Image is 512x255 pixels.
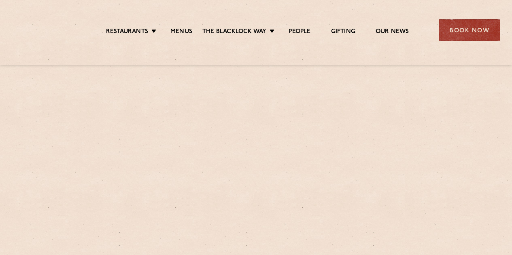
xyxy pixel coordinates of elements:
a: People [289,28,310,37]
div: Book Now [439,19,500,41]
a: Gifting [331,28,355,37]
a: Our News [376,28,409,37]
a: The Blacklock Way [202,28,266,37]
a: Menus [170,28,192,37]
img: svg%3E [12,8,80,53]
a: Restaurants [106,28,148,37]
